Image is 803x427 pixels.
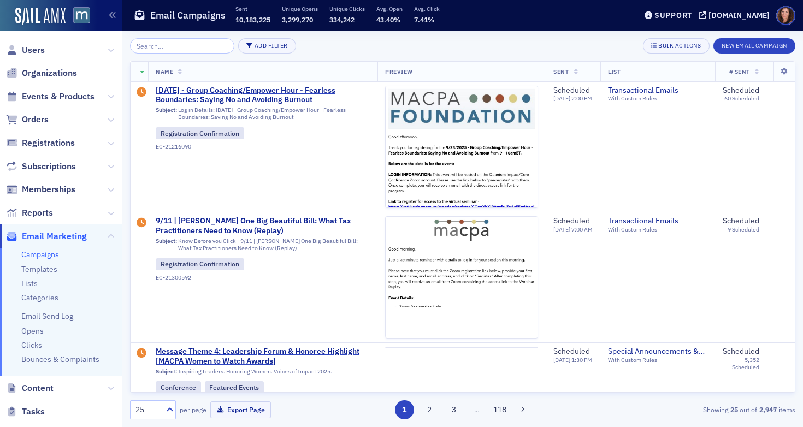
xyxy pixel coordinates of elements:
strong: 2,947 [757,405,778,414]
div: Log in Details: [DATE] - Group Coaching/Empower Hour - Fearless Boundaries: Saying No and Avoidin... [156,106,370,123]
img: SailAMX [15,8,66,25]
div: Scheduled [553,216,593,226]
div: Draft [137,218,146,229]
img: SailAMX [73,7,90,24]
button: 1 [395,400,414,419]
div: Support [654,10,692,20]
a: Special Announcements & Special Event Invitations [608,347,707,357]
span: Memberships [22,183,75,195]
span: Subject: [156,106,177,121]
a: Orders [6,114,49,126]
a: Memberships [6,183,75,195]
div: Scheduled [553,347,592,357]
span: 334,242 [329,15,355,24]
div: 60 Scheduled [724,95,759,102]
a: Email Marketing [6,230,87,242]
span: Preview [385,68,413,75]
div: Showing out of items [581,405,795,414]
button: Add Filter [238,38,296,54]
div: 5,352 Scheduled [723,356,759,370]
p: Unique Opens [282,5,318,13]
span: List [608,68,621,75]
button: 118 [491,400,510,419]
span: Reports [22,207,53,219]
span: Subject: [156,237,177,251]
div: Scheduled [553,86,592,96]
a: Transactional Emails [608,216,707,226]
label: per page [180,405,206,414]
div: Featured Events [205,381,264,393]
div: EC-21216090 [156,143,370,150]
a: Organizations [6,67,77,79]
div: Conference [156,381,201,393]
p: Avg. Click [414,5,440,13]
div: [DOMAIN_NAME] [708,10,770,20]
div: Registration Confirmation [156,258,244,270]
span: Users [22,44,45,56]
a: Registrations [6,137,75,149]
a: Users [6,44,45,56]
span: … [469,405,485,414]
span: Tasks [22,406,45,418]
span: Sent [553,68,569,75]
a: Categories [21,293,58,303]
span: Subscriptions [22,161,76,173]
div: Registration Confirmation [156,127,244,139]
span: Events & Products [22,91,95,103]
button: 2 [420,400,439,419]
span: 7:00 AM [571,225,593,233]
div: 25 [135,404,160,416]
p: Sent [235,5,270,13]
span: [DATE] [553,225,571,233]
div: Scheduled [723,347,759,357]
a: Tasks [6,406,45,418]
div: 9 Scheduled [728,226,759,233]
a: Email Send Log [21,311,73,321]
a: Subscriptions [6,161,76,173]
a: Message Theme 4: Leadership Forum & Honoree Highlight [MACPA Women to Watch Awards] [156,347,370,366]
a: Reports [6,207,53,219]
a: 9/11 | [PERSON_NAME] One Big Beautiful Bill: What Tax Practitioners Need to Know (Replay) [156,216,370,235]
a: Lists [21,278,38,288]
span: Orders [22,114,49,126]
span: # Sent [729,68,750,75]
button: New Email Campaign [713,38,795,54]
img: email-preview-2967.jpeg [386,86,538,421]
p: Unique Clicks [329,5,365,13]
span: Registrations [22,137,75,149]
span: Organizations [22,67,77,79]
button: Bulk Actions [643,38,709,54]
div: With Custom Rules [608,95,707,102]
div: Draft [137,348,146,359]
a: Content [6,382,54,394]
span: Subject: [156,367,177,375]
a: [DATE] - Group Coaching/Empower Hour - Fearless Boundaries: Saying No and Avoiding Burnout [156,86,370,105]
span: Name [156,68,173,75]
div: EC-21300592 [156,274,370,281]
span: [DATE] [553,94,571,102]
button: [DOMAIN_NAME] [699,11,774,19]
button: Export Page [210,401,271,418]
a: Transactional Emails [608,86,707,96]
a: New Email Campaign [713,40,795,50]
span: 43.40% [376,15,400,24]
div: With Custom Rules [608,356,707,363]
span: 3,299,270 [282,15,313,24]
span: Profile [776,6,795,25]
button: 3 [445,400,464,419]
div: Bulk Actions [658,43,701,49]
div: Scheduled [723,86,759,96]
a: Clicks [21,340,42,350]
a: Campaigns [21,250,59,259]
div: With Custom Rules [608,226,707,233]
a: View Homepage [66,7,90,26]
a: Opens [21,326,44,336]
a: Bounces & Complaints [21,354,99,364]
